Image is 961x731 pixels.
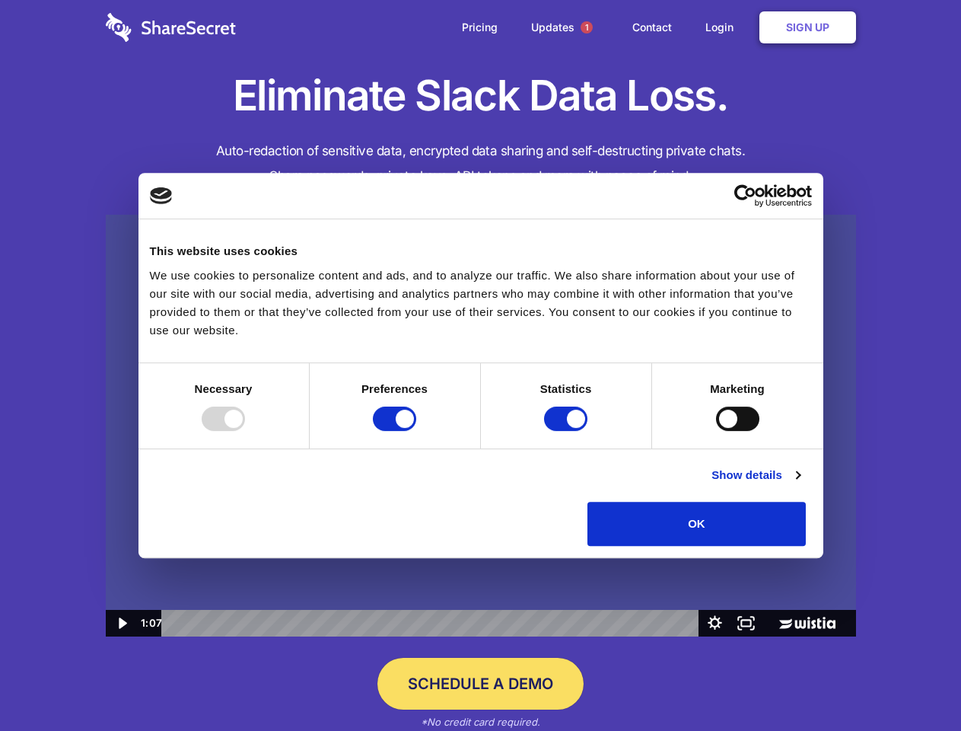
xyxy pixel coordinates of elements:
h1: Eliminate Slack Data Loss. [106,69,856,123]
div: Playbar [173,610,692,637]
button: Fullscreen [730,610,762,637]
img: Sharesecret [106,215,856,637]
strong: Preferences [361,382,428,395]
strong: Necessary [195,382,253,395]
a: Sign Up [759,11,856,43]
strong: Statistics [540,382,592,395]
button: OK [587,502,806,546]
a: Show details [711,466,800,484]
em: *No credit card required. [421,716,540,728]
a: Wistia Logo -- Learn More [762,610,855,637]
button: Play Video [106,610,137,637]
a: Usercentrics Cookiebot - opens in a new window [679,184,812,207]
a: Schedule a Demo [377,658,584,710]
button: Show settings menu [699,610,730,637]
a: Pricing [447,4,513,51]
a: Login [690,4,756,51]
div: This website uses cookies [150,242,812,260]
strong: Marketing [710,382,765,395]
div: We use cookies to personalize content and ads, and to analyze our traffic. We also share informat... [150,267,812,340]
img: logo [150,187,173,204]
h4: Auto-redaction of sensitive data, encrypted data sharing and self-destructing private chats. Shar... [106,139,856,189]
img: logo-wordmark-white-trans-d4663122ce5f474addd5e946df7df03e33cb6a1c49d2221995e7729f52c070b2.svg [106,13,236,42]
span: 1 [581,21,593,34]
a: Contact [617,4,687,51]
